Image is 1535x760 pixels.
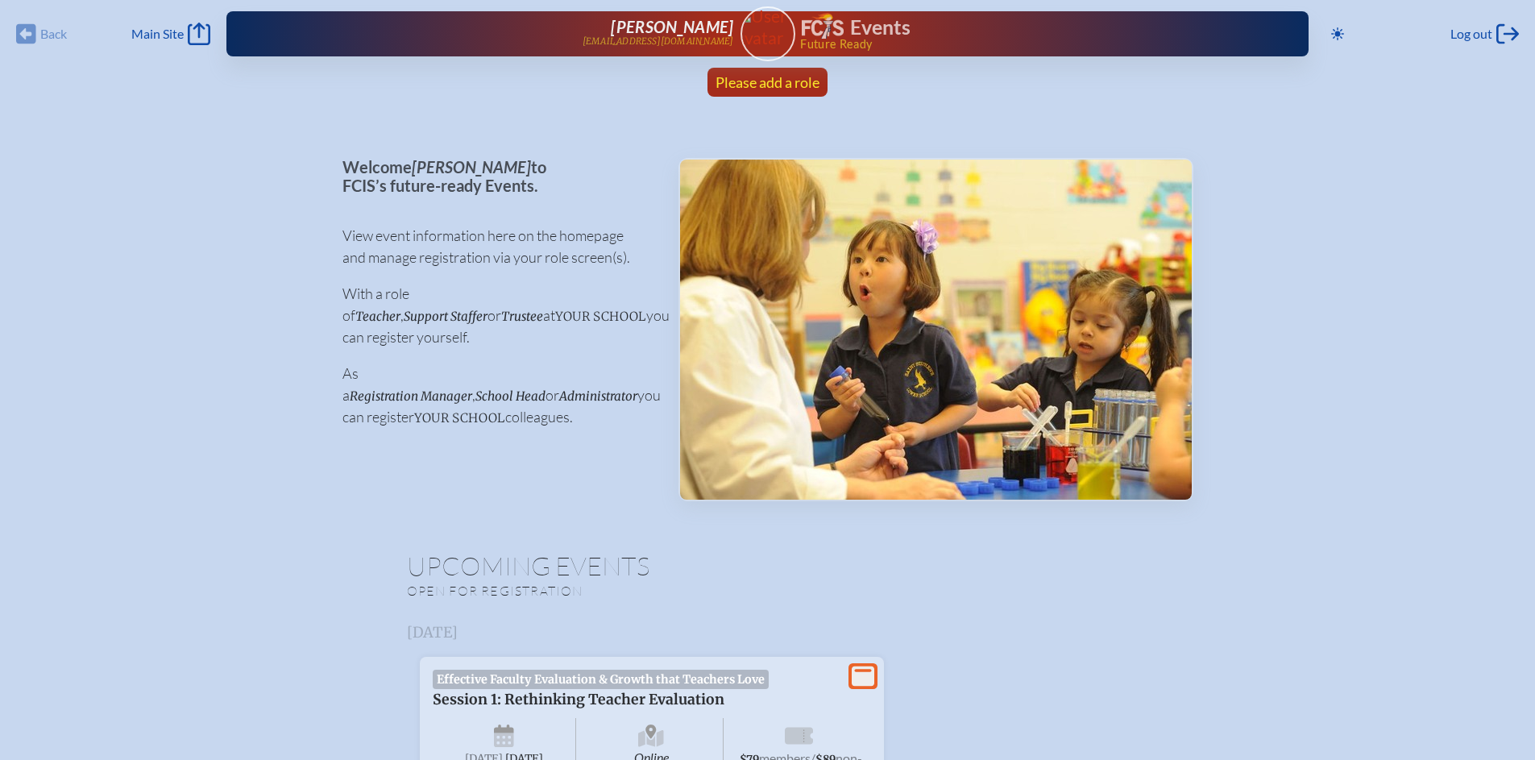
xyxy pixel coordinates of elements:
[131,23,210,45] a: Main Site
[414,410,505,426] span: your school
[342,283,653,348] p: With a role of , or at you can register yourself.
[407,583,832,599] p: Open for registration
[802,13,1258,50] div: FCIS Events — Future ready
[433,691,724,708] span: Session 1: Rethinking Teacher Evaluation
[501,309,543,324] span: Trustee
[131,26,184,42] span: Main Site
[741,6,795,61] a: User Avatar
[800,39,1257,50] span: Future Ready
[611,17,733,36] span: [PERSON_NAME]
[407,625,1129,641] h3: [DATE]
[583,36,734,47] p: [EMAIL_ADDRESS][DOMAIN_NAME]
[404,309,487,324] span: Support Staffer
[559,388,637,404] span: Administrator
[733,6,802,48] img: User Avatar
[433,670,770,689] span: Effective Faculty Evaluation & Growth that Teachers Love
[342,158,653,194] p: Welcome to FCIS’s future-ready Events.
[555,309,646,324] span: your school
[709,68,826,97] a: Please add a role
[342,363,653,428] p: As a , or you can register colleagues.
[412,157,531,177] span: [PERSON_NAME]
[350,388,472,404] span: Registration Manager
[278,18,734,50] a: [PERSON_NAME][EMAIL_ADDRESS][DOMAIN_NAME]
[716,73,819,91] span: Please add a role
[355,309,400,324] span: Teacher
[342,225,653,268] p: View event information here on the homepage and manage registration via your role screen(s).
[1450,26,1492,42] span: Log out
[680,160,1192,500] img: Events
[475,388,546,404] span: School Head
[407,553,1129,579] h1: Upcoming Events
